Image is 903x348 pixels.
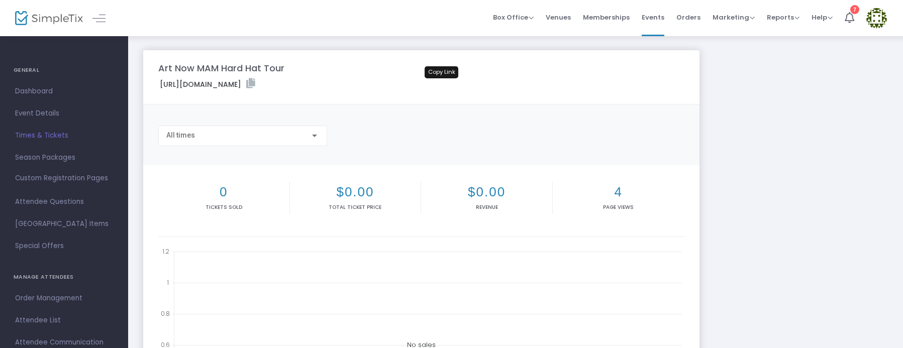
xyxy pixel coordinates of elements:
[423,184,550,200] h2: $0.00
[676,5,700,30] span: Orders
[425,66,458,78] div: Copy Link
[160,203,287,211] p: Tickets sold
[423,203,550,211] p: Revenue
[555,184,682,200] h2: 4
[812,13,833,22] span: Help
[15,195,113,208] span: Attendee Questions
[15,240,113,253] span: Special Offers
[166,131,195,139] span: All times
[15,151,113,164] span: Season Packages
[14,267,115,287] h4: MANAGE ATTENDEES
[292,184,419,200] h2: $0.00
[158,61,284,75] m-panel-title: Art Now MAM Hard Hat Tour
[642,5,664,30] span: Events
[15,314,113,327] span: Attendee List
[15,292,113,305] span: Order Management
[767,13,799,22] span: Reports
[713,13,755,22] span: Marketing
[555,203,682,211] p: Page Views
[850,5,859,14] div: 7
[493,13,534,22] span: Box Office
[15,217,113,230] span: [GEOGRAPHIC_DATA] Items
[583,5,630,30] span: Memberships
[14,60,115,80] h4: GENERAL
[292,203,419,211] p: Total Ticket Price
[15,129,113,142] span: Times & Tickets
[160,184,287,200] h2: 0
[15,107,113,120] span: Event Details
[15,85,113,98] span: Dashboard
[15,173,108,183] span: Custom Registration Pages
[546,5,571,30] span: Venues
[160,78,255,90] label: [URL][DOMAIN_NAME]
